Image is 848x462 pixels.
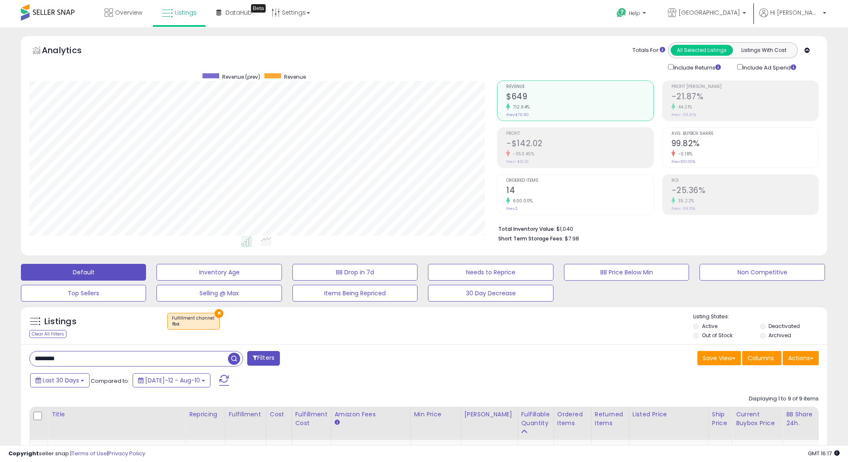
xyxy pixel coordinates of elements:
button: Last 30 Days [30,373,90,387]
div: seller snap | | [8,450,145,458]
div: Min Price [414,410,457,419]
span: ROI [671,178,818,183]
button: Needs to Reprice [428,264,553,281]
h5: Analytics [42,44,98,58]
button: All Selected Listings [671,45,733,56]
button: BB Price Below Min [564,264,689,281]
span: Compared to: [91,377,129,385]
small: 35.22% [675,198,694,204]
span: Hi [PERSON_NAME] [770,8,820,17]
h2: -$142.02 [506,139,653,150]
button: [DATE]-12 - Aug-10 [133,373,210,387]
label: Deactivated [769,323,800,330]
button: BB Drop in 7d [292,264,418,281]
button: Top Sellers [21,285,146,302]
div: Fulfillment [229,410,263,419]
a: Hi [PERSON_NAME] [759,8,826,27]
div: Totals For [633,46,665,54]
small: Prev: 100.00% [671,159,695,164]
span: Ordered Items [506,178,653,183]
span: 2025-09-10 16:17 GMT [808,449,840,457]
button: Items Being Repriced [292,285,418,302]
button: Actions [783,351,819,365]
small: Amazon Fees. [335,419,340,426]
button: Non Competitive [699,264,825,281]
li: $1,040 [498,223,812,233]
span: $7.98 [565,235,579,243]
span: Revenue [506,85,653,89]
div: Amazon Fees [335,410,407,419]
div: Clear All Filters [29,330,67,338]
div: Repricing [189,410,222,419]
a: Terms of Use [72,449,107,457]
small: -353.45% [510,151,534,157]
div: Ordered Items [557,410,588,428]
div: Tooltip anchor [251,4,266,13]
a: Privacy Policy [108,449,145,457]
span: Avg. Buybox Share [671,132,818,136]
div: Fulfillment Cost [295,410,328,428]
small: Prev: 2 [506,206,518,211]
b: Total Inventory Value: [498,225,555,232]
small: Prev: -39.15% [671,206,695,211]
span: Revenue [284,73,306,80]
small: 600.00% [510,198,533,204]
span: DataHub [225,8,252,17]
small: Prev: -$31.32 [506,159,529,164]
button: Inventory Age [156,264,282,281]
span: Profit [506,132,653,136]
span: Revenue (prev) [222,73,260,80]
h2: 99.82% [671,139,818,150]
div: Returned Items [595,410,625,428]
span: Columns [748,354,774,362]
h2: $649 [506,92,653,103]
span: Listings [175,8,197,17]
span: Overview [115,8,142,17]
button: Save View [697,351,741,365]
small: Prev: -39.20% [671,112,696,117]
button: Columns [742,351,781,365]
div: Ship Price [712,410,729,428]
strong: Copyright [8,449,39,457]
label: Out of Stock [702,332,733,339]
div: [PERSON_NAME] [464,410,514,419]
div: Displaying 1 to 9 of 9 items [749,395,819,403]
h2: -25.36% [671,186,818,197]
button: Default [21,264,146,281]
div: Include Returns [662,62,731,72]
label: Archived [769,332,791,339]
small: 44.21% [675,104,692,110]
h2: -21.87% [671,92,818,103]
div: Cost [270,410,288,419]
span: Profit [PERSON_NAME] [671,85,818,89]
div: Listed Price [633,410,705,419]
h2: 14 [506,186,653,197]
button: Selling @ Max [156,285,282,302]
i: Get Help [616,8,627,18]
div: Fulfillable Quantity [521,410,550,428]
div: Title [51,410,182,419]
span: Fulfillment channel : [172,315,215,328]
div: Current Buybox Price [736,410,779,428]
a: Help [610,1,654,27]
label: Active [702,323,717,330]
span: Last 30 Days [43,376,79,385]
small: Prev: $79.90 [506,112,529,117]
small: 712.64% [510,104,530,110]
p: Listing States: [693,313,827,321]
span: [DATE]-12 - Aug-10 [145,376,200,385]
span: Help [629,10,640,17]
small: -0.18% [675,151,693,157]
button: 30 Day Decrease [428,285,553,302]
h5: Listings [44,316,77,328]
button: × [215,309,223,318]
div: fba [172,321,215,327]
div: Include Ad Spend [731,62,810,72]
button: Listings With Cost [733,45,795,56]
b: Short Term Storage Fees: [498,235,564,242]
span: [GEOGRAPHIC_DATA] [679,8,740,17]
div: BB Share 24h. [786,410,817,428]
button: Filters [247,351,280,366]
